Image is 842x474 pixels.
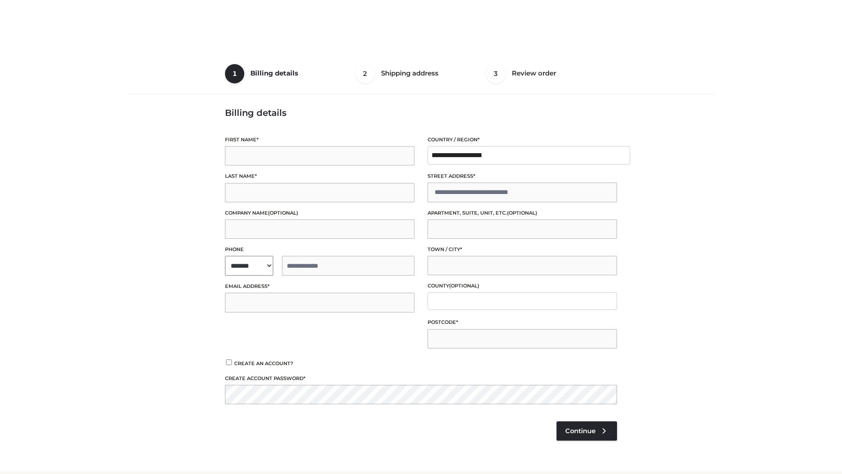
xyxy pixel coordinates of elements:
input: Create an account? [225,359,233,365]
label: Last name [225,172,414,180]
span: Billing details [250,69,298,77]
span: 1 [225,64,244,83]
label: Street address [428,172,617,180]
label: Email address [225,282,414,291]
span: Review order [512,69,556,77]
label: Postcode [428,318,617,327]
label: Town / City [428,245,617,254]
label: Company name [225,209,414,217]
a: Continue [557,421,617,441]
span: (optional) [507,210,537,216]
label: Phone [225,245,414,254]
span: Continue [565,427,596,435]
label: Country / Region [428,136,617,144]
span: 2 [356,64,375,83]
span: Shipping address [381,69,439,77]
label: First name [225,136,414,144]
span: (optional) [449,283,479,289]
span: Create an account? [234,360,293,366]
label: Apartment, suite, unit, etc. [428,209,617,217]
label: Create account password [225,374,617,383]
label: County [428,282,617,290]
span: 3 [486,64,506,83]
span: (optional) [268,210,298,216]
h3: Billing details [225,108,617,118]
